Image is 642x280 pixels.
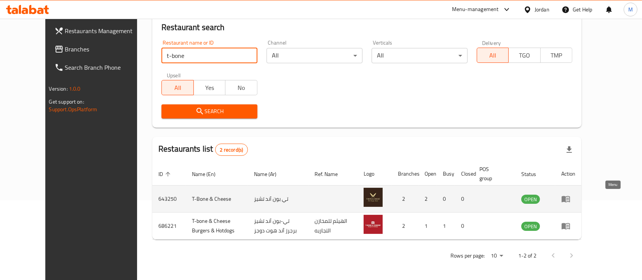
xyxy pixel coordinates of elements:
div: Jordan [535,5,549,14]
td: تي بون آند تشيز [248,186,308,213]
th: Open [418,162,437,186]
label: Delivery [482,40,501,45]
span: Ref. Name [315,170,348,179]
p: Rows per page: [450,251,485,261]
th: Closed [455,162,473,186]
div: Rows per page: [488,250,506,262]
button: Yes [193,80,226,95]
td: 686221 [152,213,186,240]
a: Restaurants Management [48,22,153,40]
span: Name (En) [192,170,225,179]
td: الهيثم للمخازن التجاريه [308,213,358,240]
span: ID [158,170,173,179]
span: M [628,5,633,14]
th: Action [555,162,581,186]
th: Logo [358,162,392,186]
span: OPEN [521,195,540,204]
span: Restaurants Management [65,26,147,35]
p: 1-2 of 2 [518,251,537,261]
span: OPEN [521,222,540,231]
span: Search [168,107,251,116]
span: Search Branch Phone [65,63,147,72]
td: 0 [455,186,473,213]
th: Busy [437,162,455,186]
span: Get support on: [49,97,84,107]
td: 1 [418,213,437,240]
button: Search [161,104,257,118]
img: T-Bone & Cheese [364,188,383,207]
button: All [477,48,509,63]
td: 0 [437,186,455,213]
td: 2 [392,213,418,240]
span: POS group [479,165,506,183]
a: Support.OpsPlatform [49,104,97,114]
button: TMP [540,48,573,63]
span: All [165,82,191,93]
div: All [267,48,363,63]
div: Total records count [215,144,248,156]
span: Status [521,170,546,179]
div: All [372,48,468,63]
span: TGO [512,50,538,61]
td: 1 [437,213,455,240]
a: Branches [48,40,153,58]
span: All [480,50,506,61]
td: T-bone & Cheese Burgers & Hotdogs [186,213,248,240]
h2: Restaurants list [158,143,248,156]
td: 0 [455,213,473,240]
label: Upsell [167,72,181,78]
button: TGO [508,48,541,63]
span: Yes [197,82,223,93]
input: Search for restaurant name or ID.. [161,48,257,63]
span: TMP [544,50,570,61]
div: Menu [561,221,575,230]
span: Version: [49,84,68,94]
div: Export file [560,141,578,159]
td: T-Bone & Cheese [186,186,248,213]
span: 2 record(s) [216,146,248,154]
td: 2 [418,186,437,213]
a: Search Branch Phone [48,58,153,77]
button: All [161,80,194,95]
td: 643250 [152,186,186,213]
th: Branches [392,162,418,186]
td: 2 [392,186,418,213]
div: Menu-management [452,5,499,14]
td: تي-بون آند تشيز برجرز آند هوت دوجز [248,213,308,240]
span: Name (Ar) [254,170,286,179]
span: Branches [65,45,147,54]
button: No [225,80,257,95]
h2: Restaurant search [161,22,572,33]
img: T-bone & Cheese Burgers & Hotdogs [364,215,383,234]
span: 1.0.0 [69,84,81,94]
table: enhanced table [152,162,581,240]
span: No [228,82,254,93]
